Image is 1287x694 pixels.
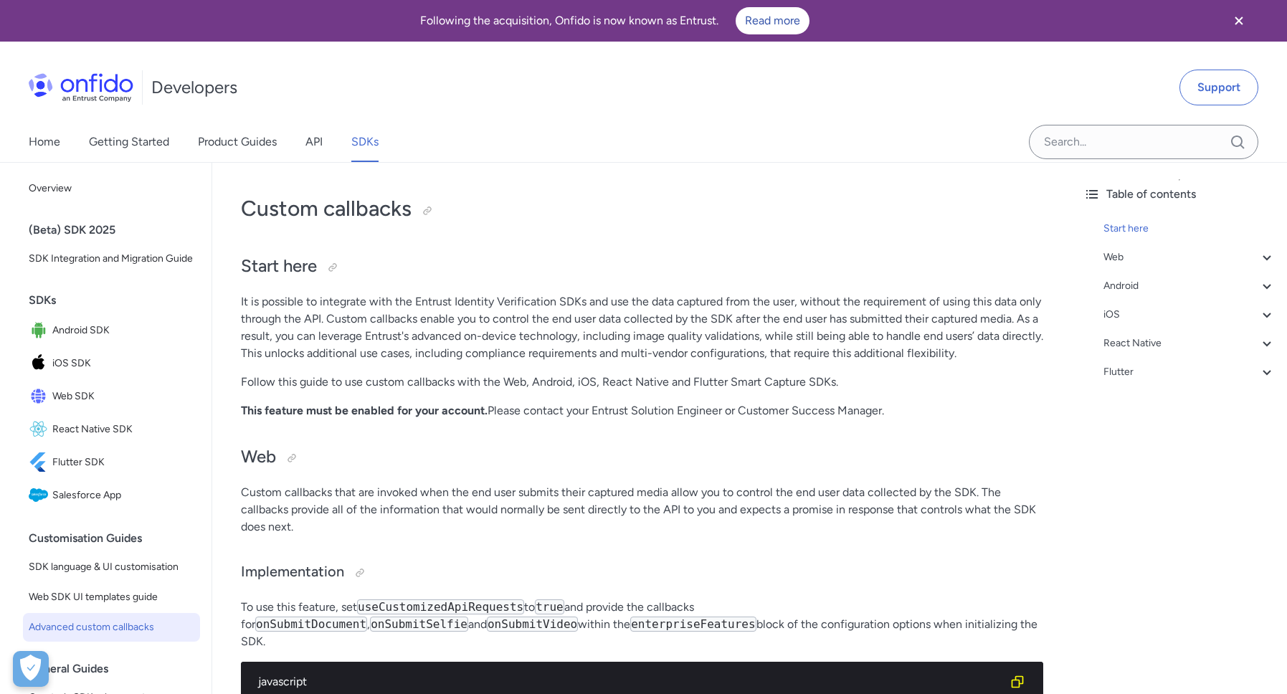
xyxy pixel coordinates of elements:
[241,293,1043,362] p: It is possible to integrate with the Entrust Identity Verification SDKs and use the data captured...
[52,353,194,374] span: iOS SDK
[52,386,194,407] span: Web SDK
[29,353,52,374] img: IconiOS SDK
[1103,277,1276,295] a: Android
[198,122,277,162] a: Product Guides
[29,655,206,683] div: General Guides
[1179,70,1258,105] a: Support
[1029,125,1258,159] input: Onfido search input field
[23,613,200,642] a: Advanced custom callbacks
[241,374,1043,391] p: Follow this guide to use custom callbacks with the Web, Android, iOS, React Native and Flutter Sm...
[241,561,1043,584] h3: Implementation
[1103,306,1276,323] a: iOS
[23,348,200,379] a: IconiOS SDKiOS SDK
[151,76,237,99] h1: Developers
[23,381,200,412] a: IconWeb SDKWeb SDK
[52,452,194,472] span: Flutter SDK
[29,122,60,162] a: Home
[29,320,52,341] img: IconAndroid SDK
[1103,249,1276,266] a: Web
[241,404,488,417] strong: This feature must be enabled for your account.
[241,402,1043,419] p: Please contact your Entrust Solution Engineer or Customer Success Manager.
[241,484,1043,536] p: Custom callbacks that are invoked when the end user submits their captured media allow you to con...
[13,651,49,687] button: Open Preferences
[29,73,133,102] img: Onfido Logo
[241,255,1043,279] h2: Start here
[487,617,578,632] code: onSubmitVideo
[29,619,194,636] span: Advanced custom callbacks
[23,480,200,511] a: IconSalesforce AppSalesforce App
[258,673,1003,690] div: javascript
[52,485,194,505] span: Salesforce App
[23,583,200,612] a: Web SDK UI templates guide
[736,7,809,34] a: Read more
[23,244,200,273] a: SDK Integration and Migration Guide
[29,386,52,407] img: IconWeb SDK
[29,286,206,315] div: SDKs
[29,419,52,439] img: IconReact Native SDK
[1083,186,1276,203] div: Table of contents
[29,485,52,505] img: IconSalesforce App
[370,617,468,632] code: onSubmitSelfie
[357,599,524,614] code: useCustomizedApiRequests
[23,414,200,445] a: IconReact Native SDKReact Native SDK
[29,589,194,606] span: Web SDK UI templates guide
[535,599,564,614] code: true
[241,445,1043,470] h2: Web
[89,122,169,162] a: Getting Started
[13,651,49,687] div: Cookie Preferences
[241,194,1043,223] h1: Custom callbacks
[29,452,52,472] img: IconFlutter SDK
[1103,335,1276,352] a: React Native
[29,250,194,267] span: SDK Integration and Migration Guide
[29,180,194,197] span: Overview
[305,122,323,162] a: API
[23,447,200,478] a: IconFlutter SDKFlutter SDK
[23,174,200,203] a: Overview
[29,524,206,553] div: Customisation Guides
[1103,363,1276,381] a: Flutter
[52,320,194,341] span: Android SDK
[351,122,379,162] a: SDKs
[52,419,194,439] span: React Native SDK
[23,315,200,346] a: IconAndroid SDKAndroid SDK
[241,599,1043,650] p: To use this feature, set to and provide the callbacks for , and within the block of the configura...
[255,617,367,632] code: onSubmitDocument
[1103,220,1276,237] a: Start here
[29,216,206,244] div: (Beta) SDK 2025
[1230,12,1248,29] svg: Close banner
[17,7,1212,34] div: Following the acquisition, Onfido is now known as Entrust.
[29,558,194,576] span: SDK language & UI customisation
[1212,3,1265,39] button: Close banner
[23,553,200,581] a: SDK language & UI customisation
[630,617,756,632] code: enterpriseFeatures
